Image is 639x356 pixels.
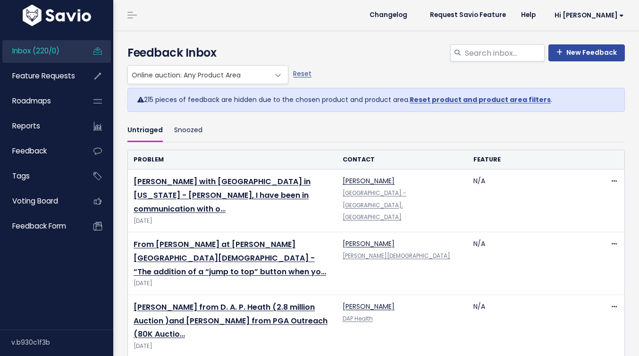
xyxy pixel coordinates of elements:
span: Tags [12,171,30,181]
span: [DATE] [134,341,331,351]
a: Reset product and product area filters [410,95,551,104]
input: Search inbox... [464,44,545,61]
span: [DATE] [134,216,331,226]
td: N/A [468,232,598,295]
a: Reset [293,69,311,78]
span: Voting Board [12,196,58,206]
span: Online auction: Any Product Area [127,65,288,84]
span: Feedback [12,146,47,156]
span: Hi [PERSON_NAME] [555,12,624,19]
td: N/A [468,170,598,232]
ul: Filter feature requests [127,119,625,142]
span: [DATE] [134,279,331,288]
a: Snoozed [174,119,202,142]
span: Online auction: Any Product Area [128,66,269,84]
a: [PERSON_NAME] [343,176,395,186]
a: Help [513,8,543,22]
th: Contact [337,150,468,170]
a: [GEOGRAPHIC_DATA] - [GEOGRAPHIC_DATA], [GEOGRAPHIC_DATA] [343,189,406,220]
span: Feedback form [12,221,66,231]
a: Voting Board [2,190,78,212]
a: Hi [PERSON_NAME] [543,8,631,23]
a: DAP Health [343,315,373,322]
a: Reports [2,115,78,137]
a: [PERSON_NAME] [343,302,395,311]
h4: Feedback Inbox [127,44,625,61]
a: New Feedback [548,44,625,61]
div: 215 pieces of feedback are hidden due to the chosen product and product area. . [127,88,625,112]
th: Feature [468,150,598,170]
a: [PERSON_NAME] with [GEOGRAPHIC_DATA] in [US_STATE] - [PERSON_NAME], I have been in communication ... [134,176,311,214]
a: [PERSON_NAME][DEMOGRAPHIC_DATA] [343,252,450,260]
a: Inbox (220/0) [2,40,78,62]
span: Inbox (220/0) [12,46,59,56]
a: [PERSON_NAME] from D. A. P. Heath (2.8 million Auction )and [PERSON_NAME] from PGA Outreach (80K ... [134,302,328,340]
a: Feedback [2,140,78,162]
a: Tags [2,165,78,187]
span: Feature Requests [12,71,75,81]
a: Roadmaps [2,90,78,112]
span: Roadmaps [12,96,51,106]
a: Request Savio Feature [422,8,513,22]
a: Feedback form [2,215,78,237]
th: Problem [128,150,337,170]
a: From [PERSON_NAME] at [PERSON_NAME][GEOGRAPHIC_DATA][DEMOGRAPHIC_DATA] - “The addition of a “jump... [134,239,326,277]
a: Feature Requests [2,65,78,87]
span: Changelog [370,12,407,18]
div: v.b930c1f3b [11,330,113,355]
a: [PERSON_NAME] [343,239,395,248]
span: Reports [12,121,40,131]
a: Untriaged [127,119,163,142]
img: logo-white.9d6f32f41409.svg [20,5,93,26]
